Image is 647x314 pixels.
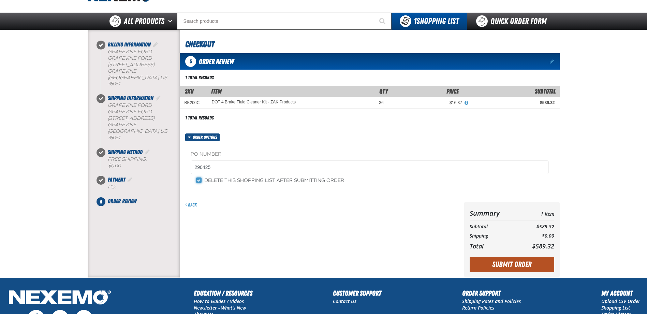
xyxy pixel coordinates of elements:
[108,102,152,108] b: Grapevine Ford
[333,288,381,298] h2: Customer Support
[470,241,518,252] th: Total
[518,222,554,231] td: $589.32
[535,88,556,95] span: Subtotal
[470,231,518,241] th: Shipping
[414,16,459,26] span: Shopping List
[467,13,559,30] a: Quick Order Form
[518,231,554,241] td: $0.00
[108,149,143,155] span: Shipping Method
[101,176,180,197] li: Payment. Step 4 of 5. Completed
[96,41,180,205] nav: Checkout steps. Current step is Order Review. Step 5 of 5
[194,304,246,311] a: Newsletter - What's New
[108,115,155,121] span: [STREET_ADDRESS]
[601,304,630,311] a: Shopping List
[108,62,155,68] span: [STREET_ADDRESS]
[108,128,159,134] span: [GEOGRAPHIC_DATA]
[196,177,202,183] input: Delete this shopping list after submitting order
[160,75,167,81] span: US
[518,207,554,219] td: 1 Item
[185,133,220,141] button: Order options
[462,100,471,106] button: View All Prices for DOT 4 Brake Fluid Cleaner Kit - ZAK Products
[446,88,459,95] span: Price
[472,100,555,105] div: $589.32
[127,176,133,183] a: Edit Payment
[185,115,214,121] div: 1 total records
[194,298,244,304] a: How to Guides / Videos
[108,81,120,87] bdo: 76051
[108,109,152,115] span: Grapevine Ford
[166,13,177,30] button: Open All Products pages
[470,222,518,231] th: Subtotal
[601,298,640,304] a: Upload CSV Order
[108,75,159,81] span: [GEOGRAPHIC_DATA]
[333,298,356,304] a: Contact Us
[392,13,467,30] button: You have 1 Shopping List. Open to view details
[97,197,105,206] span: 5
[108,95,153,101] span: Shipping Information
[196,177,344,184] label: Delete this shopping list after submitting order
[185,88,193,95] a: SKU
[108,135,120,141] bdo: 76051
[160,128,167,134] span: US
[108,156,180,169] div: Free Shipping:
[191,151,549,158] label: PO Number
[532,242,554,250] span: $589.32
[199,57,234,66] span: Order Review
[144,149,151,155] a: Edit Shipping Method
[108,122,136,128] span: GRAPEVINE
[379,100,383,105] span: 36
[108,49,152,55] b: Grapevine Ford
[374,13,392,30] button: Start Searching
[152,41,159,48] a: Edit Billing Information
[212,100,296,105] a: DOT 4 Brake Fluid Cleaner Kit - ZAK Products
[185,56,196,67] span: 5
[393,100,462,105] div: $16.37
[194,288,252,298] h2: Education / Resources
[414,16,416,26] strong: 1
[108,198,136,204] span: Order Review
[101,148,180,176] li: Shipping Method. Step 3 of 5. Completed
[108,176,125,183] span: Payment
[462,288,521,298] h2: Order Support
[108,68,136,74] span: GRAPEVINE
[177,13,392,30] input: Search
[185,74,214,81] div: 1 total records
[185,202,197,208] a: Back
[462,298,521,304] a: Shipping Rates and Policies
[185,40,214,49] span: Checkout
[108,163,121,169] strong: $0.00
[470,257,554,272] button: Submit Order
[462,304,494,311] a: Return Policies
[101,197,180,205] li: Order Review. Step 5 of 5. Not Completed
[601,288,640,298] h2: My Account
[379,88,388,95] span: Qty
[211,88,222,95] span: Item
[101,41,180,94] li: Billing Information. Step 1 of 5. Completed
[180,97,207,109] td: BK200C
[550,59,555,64] a: Edit items
[108,41,151,48] span: Billing Information
[124,15,164,27] span: All Products
[7,288,113,308] img: Nexemo Logo
[101,94,180,148] li: Shipping Information. Step 2 of 5. Completed
[108,55,152,61] span: Grapevine Ford
[470,207,518,219] th: Summary
[193,133,220,141] span: Order options
[155,95,162,101] a: Edit Shipping Information
[108,184,180,190] div: P.O.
